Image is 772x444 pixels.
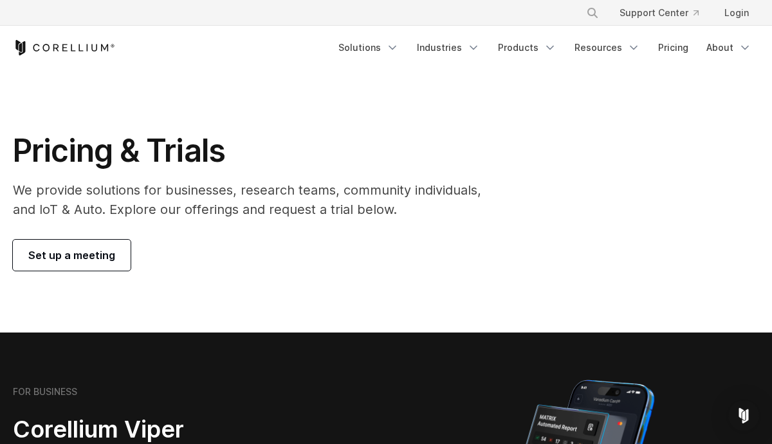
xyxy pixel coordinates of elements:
a: Products [490,36,564,59]
a: Support Center [609,1,709,24]
a: Login [714,1,759,24]
h1: Pricing & Trials [13,131,502,170]
a: About [699,36,759,59]
span: Set up a meeting [28,247,115,263]
div: Navigation Menu [571,1,759,24]
a: Industries [409,36,488,59]
div: Navigation Menu [331,36,759,59]
a: Corellium Home [13,40,115,55]
a: Set up a meeting [13,240,131,271]
button: Search [581,1,604,24]
a: Pricing [650,36,696,59]
h2: Corellium Viper [13,415,324,444]
a: Solutions [331,36,407,59]
p: We provide solutions for businesses, research teams, community individuals, and IoT & Auto. Explo... [13,180,502,219]
a: Resources [567,36,648,59]
div: Open Intercom Messenger [728,400,759,431]
h6: FOR BUSINESS [13,386,77,398]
